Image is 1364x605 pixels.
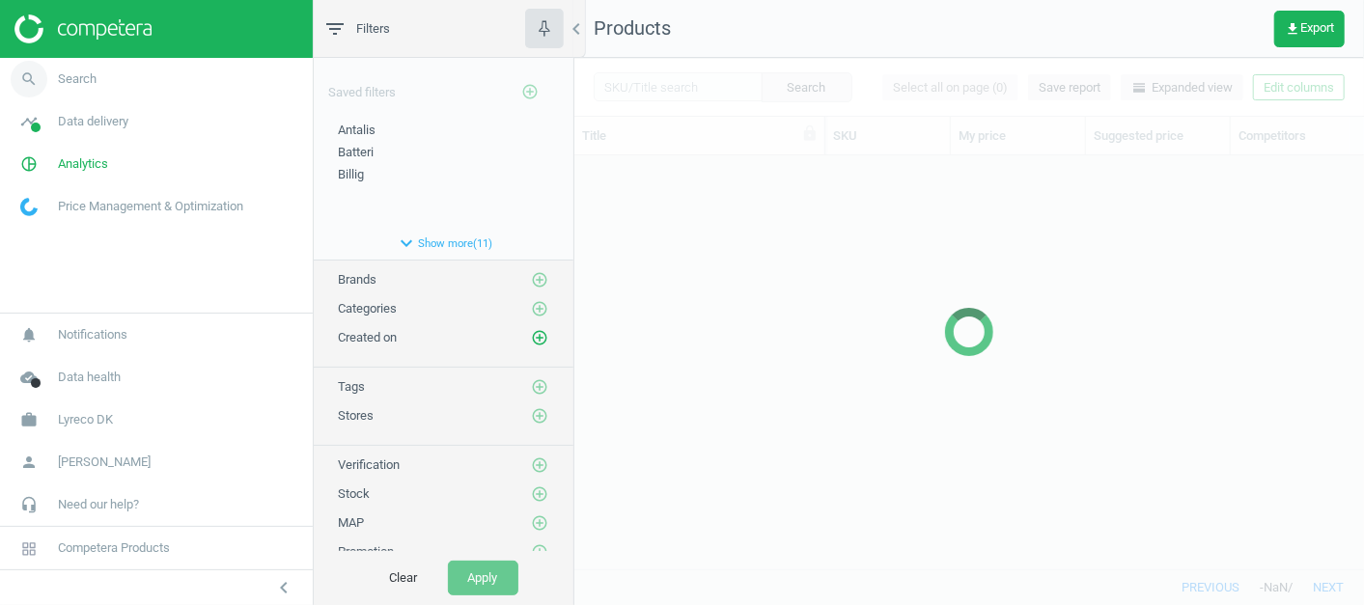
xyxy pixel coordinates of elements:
i: add_circle_outline [531,300,548,317]
button: add_circle_outline [530,455,549,475]
i: cloud_done [11,359,47,396]
i: search [11,61,47,97]
i: person [11,444,47,481]
span: Data delivery [58,113,128,130]
span: Batteri [338,145,374,159]
span: Categories [338,301,397,316]
button: add_circle_outline [511,72,549,112]
button: expand_moreShow more(11) [314,227,573,260]
span: Filters [356,20,390,38]
i: headset_mic [11,486,47,523]
button: chevron_left [260,575,308,600]
i: notifications [11,316,47,353]
span: Competera Products [58,539,170,557]
i: filter_list [323,17,347,41]
i: pie_chart_outlined [11,146,47,182]
i: chevron_left [272,576,295,599]
span: Stock [338,486,370,501]
span: Export [1285,21,1334,37]
i: add_circle_outline [521,83,539,100]
i: work [11,401,47,438]
button: add_circle_outline [530,328,549,347]
i: add_circle_outline [531,456,548,474]
i: add_circle_outline [531,543,548,561]
span: Notifications [58,326,127,344]
span: Brands [338,272,376,287]
div: Saved filters [314,58,573,112]
span: MAP [338,515,364,530]
i: add_circle_outline [531,407,548,425]
button: add_circle_outline [530,513,549,533]
span: Antalis [338,123,376,137]
i: add_circle_outline [531,514,548,532]
span: [PERSON_NAME] [58,454,151,471]
span: Products [594,16,671,40]
button: add_circle_outline [530,542,549,562]
button: add_circle_outline [530,406,549,426]
span: Stores [338,408,374,423]
span: Verification [338,457,400,472]
span: Price Management & Optimization [58,198,243,215]
button: add_circle_outline [530,299,549,318]
span: Tags [338,379,365,394]
span: Data health [58,369,121,386]
span: Promotion [338,544,394,559]
i: get_app [1285,21,1300,37]
i: add_circle_outline [531,329,548,346]
span: Created on [338,330,397,344]
span: Need our help? [58,496,139,513]
i: chevron_left [565,17,588,41]
button: Apply [448,561,518,595]
img: wGWNvw8QSZomAAAAABJRU5ErkJggg== [20,198,38,216]
span: Search [58,70,97,88]
i: add_circle_outline [531,485,548,503]
i: add_circle_outline [531,378,548,396]
span: Analytics [58,155,108,173]
img: ajHJNr6hYgQAAAAASUVORK5CYII= [14,14,152,43]
button: add_circle_outline [530,377,549,397]
button: get_appExport [1274,11,1345,47]
button: Clear [370,561,438,595]
span: Billig [338,167,364,181]
i: add_circle_outline [531,271,548,289]
i: timeline [11,103,47,140]
button: add_circle_outline [530,484,549,504]
button: add_circle_outline [530,270,549,289]
i: expand_more [395,232,418,255]
span: Lyreco DK [58,411,113,428]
